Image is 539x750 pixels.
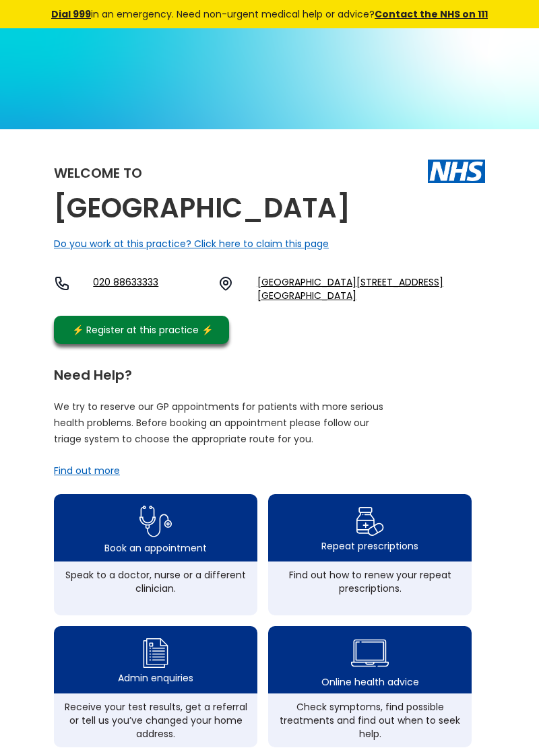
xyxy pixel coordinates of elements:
[54,166,142,180] div: Welcome to
[351,631,389,675] img: health advice icon
[54,399,384,447] p: We try to reserve our GP appointments for patients with more serious health problems. Before book...
[375,7,488,21] a: Contact the NHS on 111
[428,160,485,182] img: The NHS logo
[118,671,193,685] div: Admin enquiries
[65,322,220,337] div: ⚡️ Register at this practice ⚡️
[54,193,350,224] h2: [GEOGRAPHIC_DATA]
[61,568,251,595] div: Speak to a doctor, nurse or a different clinician.
[54,316,229,344] a: ⚡️ Register at this practice ⚡️
[54,362,472,382] div: Need Help?
[54,464,120,477] a: Find out more
[54,626,257,747] a: admin enquiry iconAdmin enquiriesReceive your test results, get a referral or tell us you’ve chan...
[31,7,508,22] div: in an emergency. Need non-urgent medical help or advice?
[93,275,207,302] a: 020 88633333
[54,237,329,250] a: Do you work at this practice? Click here to claim this page
[356,504,385,539] img: repeat prescription icon
[218,275,234,292] img: practice location icon
[104,541,207,555] div: Book an appointment
[51,7,91,21] a: Dial 999
[275,700,465,741] div: Check symptoms, find possible treatments and find out when to seek help.
[141,635,170,671] img: admin enquiry icon
[321,539,418,553] div: Repeat prescriptions
[321,675,419,689] div: Online health advice
[54,275,70,292] img: telephone icon
[275,568,465,595] div: Find out how to renew your repeat prescriptions.
[268,494,472,615] a: repeat prescription iconRepeat prescriptionsFind out how to renew your repeat prescriptions.
[268,626,472,747] a: health advice iconOnline health adviceCheck symptoms, find possible treatments and find out when ...
[54,494,257,615] a: book appointment icon Book an appointmentSpeak to a doctor, nurse or a different clinician.
[61,700,251,741] div: Receive your test results, get a referral or tell us you’ve changed your home address.
[257,275,485,302] a: [GEOGRAPHIC_DATA][STREET_ADDRESS][GEOGRAPHIC_DATA]
[139,502,172,541] img: book appointment icon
